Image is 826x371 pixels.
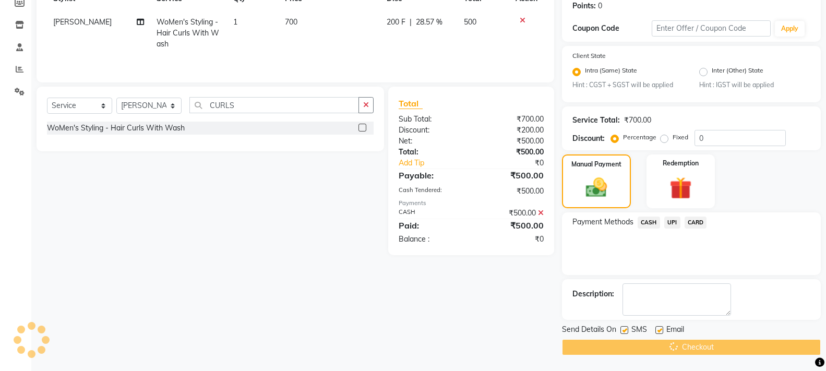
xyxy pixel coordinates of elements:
[663,159,699,168] label: Redemption
[464,17,476,27] span: 500
[572,23,652,34] div: Coupon Code
[638,217,660,229] span: CASH
[572,133,605,144] div: Discount:
[685,217,707,229] span: CARD
[673,133,688,142] label: Fixed
[391,186,471,197] div: Cash Tendered:
[631,324,647,337] span: SMS
[391,136,471,147] div: Net:
[572,1,596,11] div: Points:
[47,123,185,134] div: WoMen's Styling - Hair Curls With Wash
[410,17,412,28] span: |
[233,17,237,27] span: 1
[562,324,616,337] span: Send Details On
[399,199,544,208] div: Payments
[391,219,471,232] div: Paid:
[571,160,621,169] label: Manual Payment
[471,219,552,232] div: ₹500.00
[391,158,484,169] a: Add Tip
[579,175,614,200] img: _cash.svg
[664,217,680,229] span: UPI
[652,20,771,37] input: Enter Offer / Coupon Code
[391,147,471,158] div: Total:
[391,114,471,125] div: Sub Total:
[666,324,684,337] span: Email
[712,66,763,78] label: Inter (Other) State
[699,80,810,90] small: Hint : IGST will be applied
[189,97,359,113] input: Search or Scan
[471,125,552,136] div: ₹200.00
[471,234,552,245] div: ₹0
[471,147,552,158] div: ₹500.00
[157,17,219,49] span: WoMen's Styling - Hair Curls With Wash
[485,158,552,169] div: ₹0
[391,208,471,219] div: CASH
[391,125,471,136] div: Discount:
[572,289,614,300] div: Description:
[285,17,297,27] span: 700
[775,21,805,37] button: Apply
[416,17,442,28] span: 28.57 %
[471,186,552,197] div: ₹500.00
[53,17,112,27] span: [PERSON_NAME]
[572,115,620,126] div: Service Total:
[572,80,684,90] small: Hint : CGST + SGST will be applied
[471,208,552,219] div: ₹500.00
[598,1,602,11] div: 0
[391,169,471,182] div: Payable:
[572,217,633,228] span: Payment Methods
[623,133,656,142] label: Percentage
[572,51,606,61] label: Client State
[399,98,423,109] span: Total
[387,17,405,28] span: 200 F
[391,234,471,245] div: Balance :
[663,174,699,201] img: _gift.svg
[471,136,552,147] div: ₹500.00
[624,115,651,126] div: ₹700.00
[471,114,552,125] div: ₹700.00
[471,169,552,182] div: ₹500.00
[585,66,637,78] label: Intra (Same) State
